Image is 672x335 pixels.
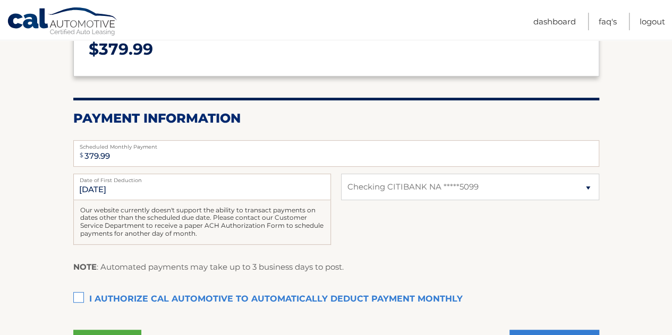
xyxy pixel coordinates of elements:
label: Scheduled Monthly Payment [73,140,599,149]
h2: Payment Information [73,110,599,126]
a: FAQ's [599,13,617,30]
label: I authorize cal automotive to automatically deduct payment monthly [73,289,599,310]
input: Payment Date [73,174,331,200]
a: Cal Automotive [7,7,118,38]
p: $ [89,36,584,64]
div: Our website currently doesn't support the ability to transact payments on dates other than the sc... [73,200,331,245]
p: : Automated payments may take up to 3 business days to post. [73,260,344,274]
a: Dashboard [533,13,576,30]
strong: NOTE [73,262,97,272]
a: Logout [640,13,665,30]
label: Date of First Deduction [73,174,331,182]
span: $ [76,143,87,167]
span: 379.99 [99,39,153,59]
input: Payment Amount [73,140,599,167]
